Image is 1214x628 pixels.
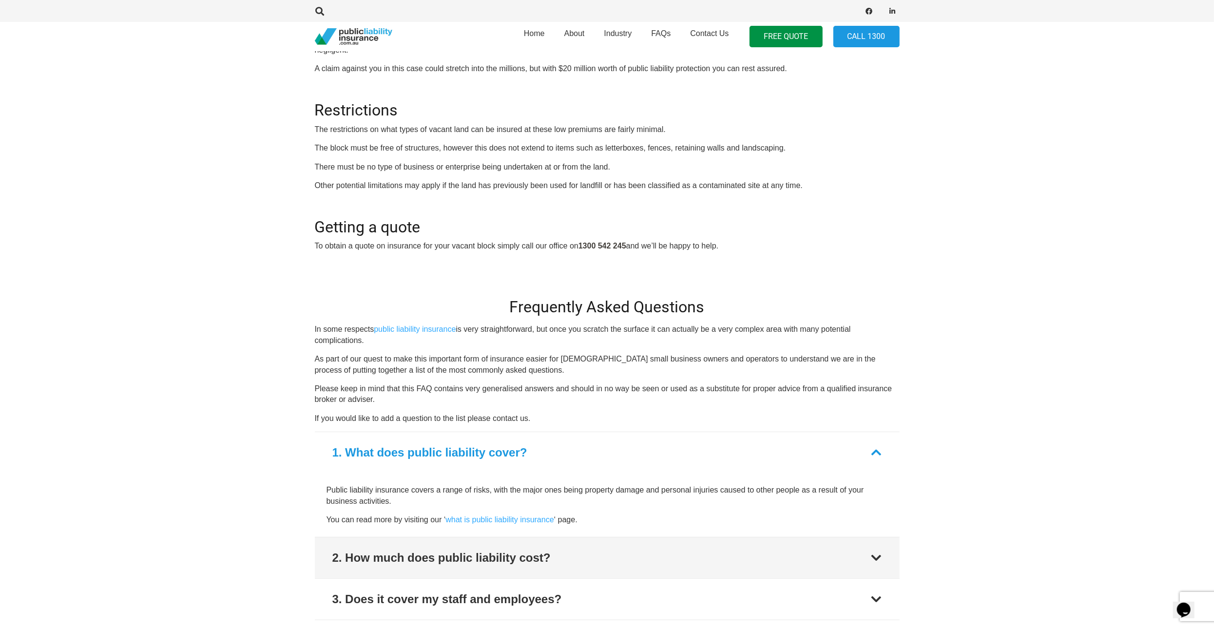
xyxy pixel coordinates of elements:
[315,162,900,172] p: There must be no type of business or enterprise being undertaken at or from the land.
[310,7,330,16] a: Search
[315,324,900,346] p: In some respects is very straightforward, but once you scratch the surface it can actually be a v...
[315,143,900,153] p: The block must be free of structures, however this does not extend to items such as letterboxes, ...
[445,515,554,524] a: what is public liability insurance
[315,206,900,236] h2: Getting a quote
[578,242,626,250] strong: 1300 542 245
[332,444,527,461] div: 1. What does public liability cover?
[315,579,900,620] button: 3. Does it cover my staff and employees?
[315,241,900,251] p: To obtain a quote on insurance for your vacant block simply call our office on and we’ll be happy...
[315,180,900,191] p: Other potential limitations may apply if the land has previously been used for landfill or has be...
[332,549,551,567] div: 2. How much does public liability cost?
[524,29,545,38] span: Home
[315,63,900,74] p: A claim against you in this case could stretch into the millions, but with $20 million worth of p...
[564,29,585,38] span: About
[327,514,888,525] p: You can read more by visiting our ‘ ‘ page.
[327,485,888,507] p: Public liability insurance covers a range of risks, with the major ones being property damage and...
[1173,589,1204,618] iframe: chat widget
[315,124,900,135] p: The restrictions on what types of vacant land can be insured at these low premiums are fairly min...
[315,298,900,316] h2: Frequently Asked Questions
[604,29,632,38] span: Industry
[332,590,562,608] div: 3. Does it cover my staff and employees?
[315,354,900,376] p: As part of our quest to make this important form of insurance easier for [DEMOGRAPHIC_DATA] small...
[594,19,641,54] a: Industry
[863,4,876,18] a: Facebook
[374,325,456,333] a: public liability insurance
[833,26,900,48] a: Call 1300
[315,383,900,405] p: Please keep in mind that this FAQ contains very generalised answers and should in no way be seen ...
[690,29,729,38] span: Contact Us
[315,432,900,473] button: 1. What does public liability cover?
[651,29,671,38] span: FAQs
[641,19,680,54] a: FAQs
[315,89,900,119] h2: Restrictions
[680,19,738,54] a: Contact Us
[750,26,823,48] a: FREE QUOTE
[315,28,392,45] a: pli_logotransparent
[514,19,555,54] a: Home
[315,413,900,424] p: If you would like to add a question to the list please contact us.
[555,19,595,54] a: About
[315,537,900,578] button: 2. How much does public liability cost?
[886,4,900,18] a: LinkedIn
